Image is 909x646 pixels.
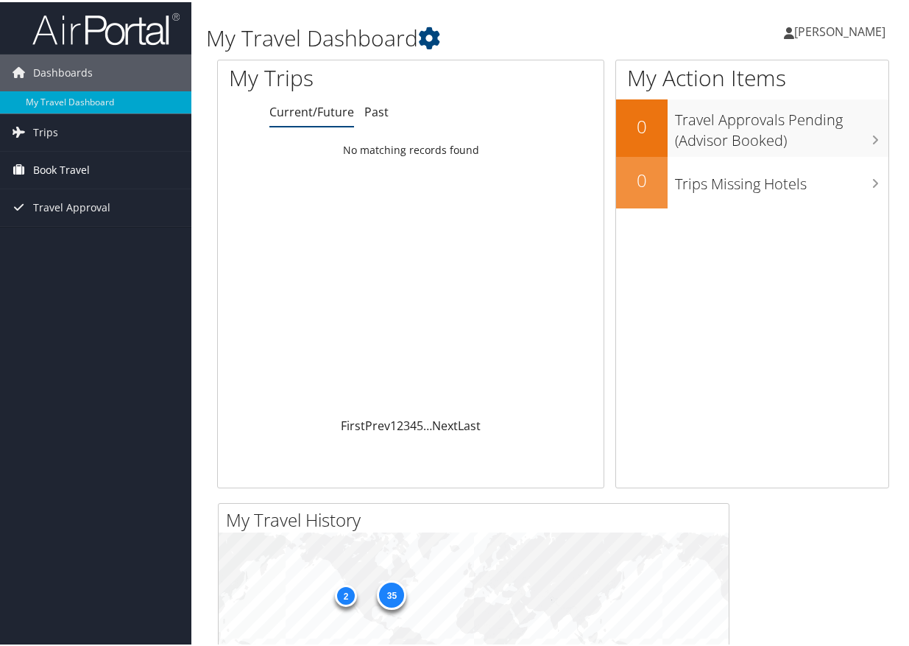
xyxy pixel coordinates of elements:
h3: Travel Approvals Pending (Advisor Booked) [675,100,888,149]
a: 0Trips Missing Hotels [616,155,888,206]
span: Trips [33,112,58,149]
a: Last [458,415,481,432]
h1: My Action Items [616,60,888,91]
a: First [341,415,365,432]
a: 4 [410,415,417,432]
a: [PERSON_NAME] [784,7,900,52]
div: 2 [334,583,356,605]
span: [PERSON_NAME] [794,21,885,38]
img: airportal-logo.png [32,10,180,44]
h2: 0 [616,112,668,137]
a: Past [364,102,389,118]
div: 35 [377,578,406,608]
h2: My Travel History [226,505,729,530]
span: Travel Approval [33,187,110,224]
a: 1 [390,415,397,432]
a: Current/Future [269,102,354,118]
a: 3 [403,415,410,432]
td: No matching records found [218,135,604,161]
span: … [423,415,432,432]
a: 2 [397,415,403,432]
a: Prev [365,415,390,432]
span: Book Travel [33,150,90,186]
h3: Trips Missing Hotels [675,164,888,192]
a: Next [432,415,458,432]
h1: My Travel Dashboard [206,21,669,52]
a: 5 [417,415,423,432]
h2: 0 [616,166,668,191]
h1: My Trips [229,60,432,91]
a: 0Travel Approvals Pending (Advisor Booked) [616,97,888,154]
span: Dashboards [33,52,93,89]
